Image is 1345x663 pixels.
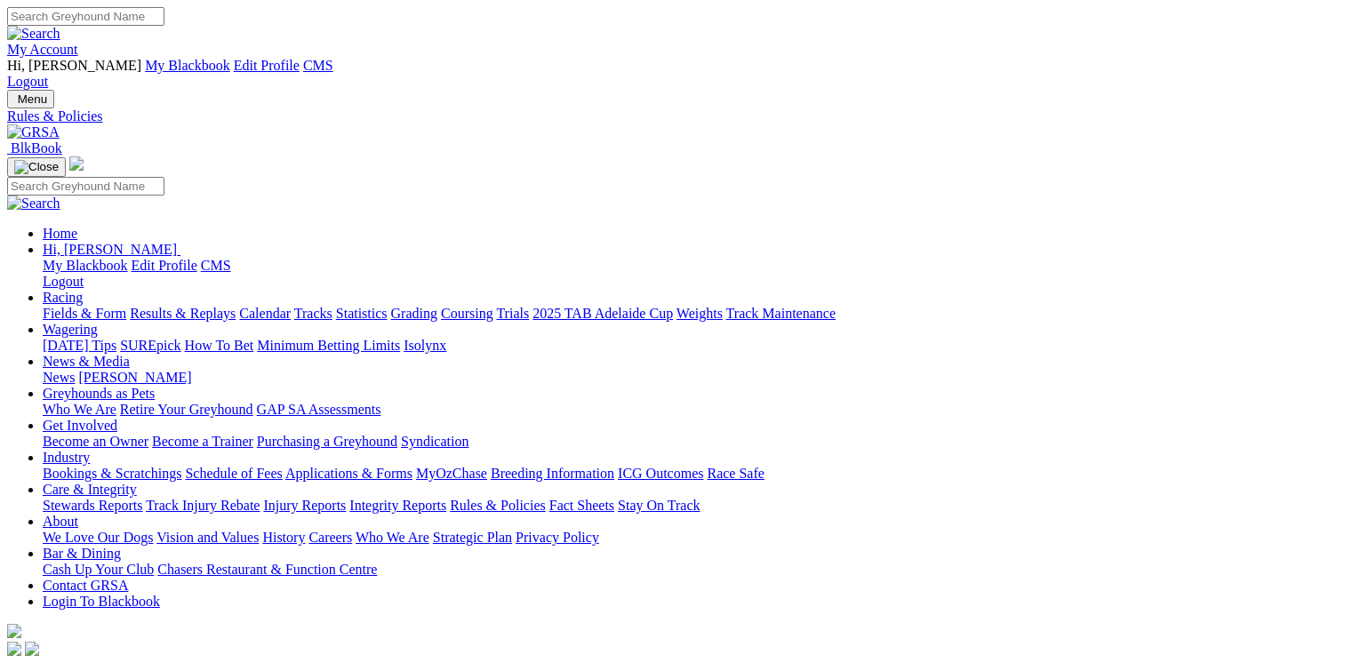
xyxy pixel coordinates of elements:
a: News [43,370,75,385]
a: Cash Up Your Club [43,562,154,577]
img: logo-grsa-white.png [7,624,21,638]
a: My Blackbook [145,58,230,73]
a: Track Maintenance [726,306,836,321]
a: Applications & Forms [285,466,412,481]
a: My Account [7,42,78,57]
img: facebook.svg [7,642,21,656]
a: [DATE] Tips [43,338,116,353]
a: We Love Our Dogs [43,530,153,545]
a: Track Injury Rebate [146,498,260,513]
a: GAP SA Assessments [257,402,381,417]
a: History [262,530,305,545]
div: Care & Integrity [43,498,1338,514]
a: Fields & Form [43,306,126,321]
a: Statistics [336,306,388,321]
a: About [43,514,78,529]
a: Rules & Policies [7,108,1338,124]
a: Wagering [43,322,98,337]
a: Schedule of Fees [185,466,282,481]
a: Privacy Policy [516,530,599,545]
div: My Account [7,58,1338,90]
a: Strategic Plan [433,530,512,545]
a: Grading [391,306,437,321]
a: Stewards Reports [43,498,142,513]
a: Become an Owner [43,434,148,449]
a: Breeding Information [491,466,614,481]
a: Tracks [294,306,332,321]
a: CMS [303,58,333,73]
a: Edit Profile [234,58,300,73]
a: Home [43,226,77,241]
span: Hi, [PERSON_NAME] [7,58,141,73]
a: How To Bet [185,338,254,353]
a: Logout [43,274,84,289]
a: Who We Are [356,530,429,545]
a: Chasers Restaurant & Function Centre [157,562,377,577]
img: Close [14,160,59,174]
div: News & Media [43,370,1338,386]
span: Menu [18,92,47,106]
a: Weights [677,306,723,321]
a: My Blackbook [43,258,128,273]
a: Login To Blackbook [43,594,160,609]
button: Toggle navigation [7,157,66,177]
a: Retire Your Greyhound [120,402,253,417]
a: SUREpick [120,338,180,353]
a: [PERSON_NAME] [78,370,191,385]
a: Purchasing a Greyhound [257,434,397,449]
a: Who We Are [43,402,116,417]
a: Racing [43,290,83,305]
a: Industry [43,450,90,465]
a: Edit Profile [132,258,197,273]
a: ICG Outcomes [618,466,703,481]
img: Search [7,196,60,212]
a: Stay On Track [618,498,700,513]
div: About [43,530,1338,546]
a: Injury Reports [263,498,346,513]
a: BlkBook [7,140,62,156]
a: Bar & Dining [43,546,121,561]
a: Syndication [401,434,468,449]
img: logo-grsa-white.png [69,156,84,171]
span: Hi, [PERSON_NAME] [43,242,177,257]
img: Search [7,26,60,42]
a: Calendar [239,306,291,321]
a: MyOzChase [416,466,487,481]
div: Racing [43,306,1338,322]
a: Minimum Betting Limits [257,338,400,353]
div: Greyhounds as Pets [43,402,1338,418]
a: Isolynx [404,338,446,353]
a: Become a Trainer [152,434,253,449]
a: Care & Integrity [43,482,137,497]
a: Race Safe [707,466,764,481]
a: Bookings & Scratchings [43,466,181,481]
a: Hi, [PERSON_NAME] [43,242,180,257]
input: Search [7,7,164,26]
div: Industry [43,466,1338,482]
a: Contact GRSA [43,578,128,593]
a: Integrity Reports [349,498,446,513]
div: Wagering [43,338,1338,354]
a: Fact Sheets [549,498,614,513]
a: Results & Replays [130,306,236,321]
div: Bar & Dining [43,562,1338,578]
a: Careers [308,530,352,545]
input: Search [7,177,164,196]
img: twitter.svg [25,642,39,656]
div: Get Involved [43,434,1338,450]
button: Toggle navigation [7,90,54,108]
a: Get Involved [43,418,117,433]
a: Greyhounds as Pets [43,386,155,401]
img: GRSA [7,124,60,140]
a: Vision and Values [156,530,259,545]
a: Rules & Policies [450,498,546,513]
div: Hi, [PERSON_NAME] [43,258,1338,290]
a: Logout [7,74,48,89]
a: Trials [496,306,529,321]
a: Coursing [441,306,493,321]
span: BlkBook [11,140,62,156]
a: CMS [201,258,231,273]
a: News & Media [43,354,130,369]
a: 2025 TAB Adelaide Cup [532,306,673,321]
